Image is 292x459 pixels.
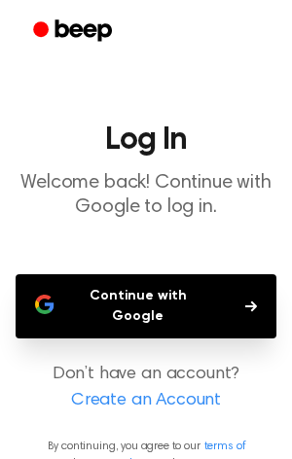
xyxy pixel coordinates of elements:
h1: Log In [16,124,276,156]
a: Create an Account [19,388,273,414]
button: Continue with Google [16,274,276,338]
p: Welcome back! Continue with Google to log in. [16,171,276,220]
p: Don’t have an account? [16,362,276,414]
a: Beep [19,13,129,51]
